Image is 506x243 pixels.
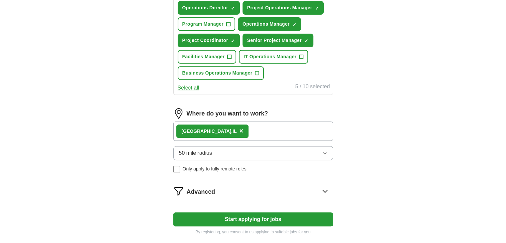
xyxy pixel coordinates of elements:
[239,50,308,64] button: IT Operations Manager
[231,6,235,11] span: ✓
[178,17,235,31] button: Program Manager
[187,187,215,196] span: Advanced
[243,21,290,28] span: Operations Manager
[173,229,333,235] p: By registering, you consent to us applying to suitable jobs for you
[178,84,199,92] button: Select all
[173,212,333,226] button: Start applying for jobs
[182,21,224,28] span: Program Manager
[182,70,253,77] span: Business Operations Manager
[173,166,180,172] input: Only apply to fully remote roles
[304,38,308,44] span: ✓
[182,53,225,60] span: Facilities Manager
[173,146,333,160] button: 50 mile radius
[178,66,264,80] button: Business Operations Manager
[247,4,312,11] span: Project Operations Manager
[173,108,184,119] img: location.png
[183,165,247,172] span: Only apply to fully remote roles
[238,17,301,31] button: Operations Manager✓
[182,37,228,44] span: Project Coordinator
[178,50,237,64] button: Facilities Manager
[182,128,233,134] strong: [GEOGRAPHIC_DATA],
[231,38,235,44] span: ✓
[247,37,302,44] span: Senior Project Manager
[243,34,313,47] button: Senior Project Manager✓
[178,1,240,15] button: Operations Director✓
[315,6,319,11] span: ✓
[239,126,243,136] button: ×
[244,53,296,60] span: IT Operations Manager
[178,34,240,47] button: Project Coordinator✓
[179,149,212,157] span: 50 mile radius
[243,1,324,15] button: Project Operations Manager✓
[182,128,237,135] div: IL
[239,127,243,134] span: ×
[292,22,296,27] span: ✓
[295,83,330,92] div: 5 / 10 selected
[182,4,228,11] span: Operations Director
[187,109,268,118] label: Where do you want to work?
[173,186,184,196] img: filter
